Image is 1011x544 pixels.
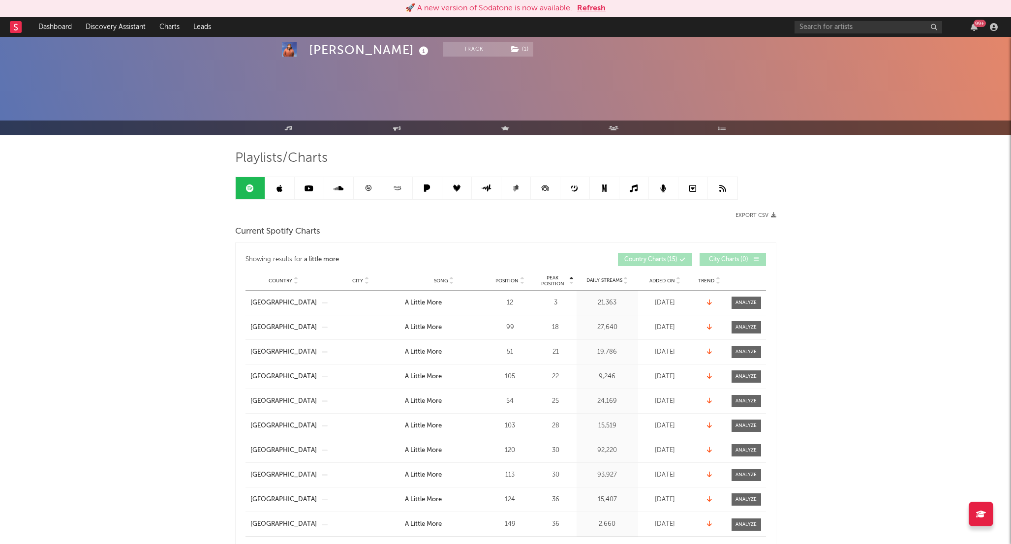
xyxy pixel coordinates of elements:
div: 103 [488,421,532,431]
div: a little more [304,254,339,266]
div: A Little More [405,323,442,332]
a: [GEOGRAPHIC_DATA] [250,347,317,357]
span: Country Charts ( 15 ) [624,257,677,263]
span: Position [495,278,519,284]
div: A Little More [405,396,442,406]
a: [GEOGRAPHIC_DATA] [250,421,317,431]
a: Leads [186,17,218,37]
div: 22 [537,372,574,382]
div: 30 [537,446,574,455]
a: Discovery Assistant [79,17,153,37]
div: 15,407 [579,495,636,505]
div: [DATE] [641,396,690,406]
button: City Charts(0) [700,253,766,266]
a: [GEOGRAPHIC_DATA] [250,372,317,382]
span: ( 1 ) [505,42,534,57]
a: A Little More [405,519,483,529]
div: 28 [537,421,574,431]
div: A Little More [405,446,442,455]
a: A Little More [405,446,483,455]
div: A Little More [405,421,442,431]
a: [GEOGRAPHIC_DATA] [250,323,317,332]
div: 120 [488,446,532,455]
div: 124 [488,495,532,505]
a: A Little More [405,421,483,431]
div: [DATE] [641,372,690,382]
a: A Little More [405,372,483,382]
button: Export CSV [735,212,776,218]
button: Country Charts(15) [618,253,692,266]
span: Daily Streams [586,277,622,284]
a: [GEOGRAPHIC_DATA] [250,519,317,529]
a: A Little More [405,495,483,505]
span: Added On [649,278,675,284]
div: A Little More [405,495,442,505]
button: Refresh [577,2,606,14]
a: A Little More [405,298,483,308]
a: [GEOGRAPHIC_DATA] [250,495,317,505]
div: 51 [488,347,532,357]
a: [GEOGRAPHIC_DATA] [250,446,317,455]
span: City [352,278,363,284]
div: 19,786 [579,347,636,357]
div: [DATE] [641,470,690,480]
a: [GEOGRAPHIC_DATA] [250,396,317,406]
div: 24,169 [579,396,636,406]
div: 113 [488,470,532,480]
a: A Little More [405,470,483,480]
a: Dashboard [31,17,79,37]
span: Song [434,278,448,284]
div: [DATE] [641,519,690,529]
div: 149 [488,519,532,529]
button: 99+ [971,23,978,31]
div: [PERSON_NAME] [309,42,431,58]
div: 99 + [974,20,986,27]
div: A Little More [405,298,442,308]
div: A Little More [405,519,442,529]
a: A Little More [405,347,483,357]
div: 2,660 [579,519,636,529]
div: 36 [537,495,574,505]
span: Playlists/Charts [235,152,328,164]
span: Country [269,278,292,284]
div: 18 [537,323,574,332]
div: A Little More [405,347,442,357]
div: [DATE] [641,298,690,308]
div: 30 [537,470,574,480]
div: [DATE] [641,446,690,455]
input: Search for artists [795,21,942,33]
button: Track [443,42,505,57]
div: 21 [537,347,574,357]
a: Charts [153,17,186,37]
div: 15,519 [579,421,636,431]
a: [GEOGRAPHIC_DATA] [250,470,317,480]
a: A Little More [405,396,483,406]
div: Showing results for [245,253,506,266]
div: [DATE] [641,347,690,357]
button: (1) [505,42,533,57]
a: A Little More [405,323,483,332]
div: 21,363 [579,298,636,308]
span: Peak Position [537,275,568,287]
div: [DATE] [641,323,690,332]
div: 9,246 [579,372,636,382]
div: 25 [537,396,574,406]
div: A Little More [405,470,442,480]
div: 3 [537,298,574,308]
a: [GEOGRAPHIC_DATA] [250,298,317,308]
div: 36 [537,519,574,529]
div: 93,927 [579,470,636,480]
span: City Charts ( 0 ) [706,257,751,263]
div: 92,220 [579,446,636,455]
span: Current Spotify Charts [235,226,320,238]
